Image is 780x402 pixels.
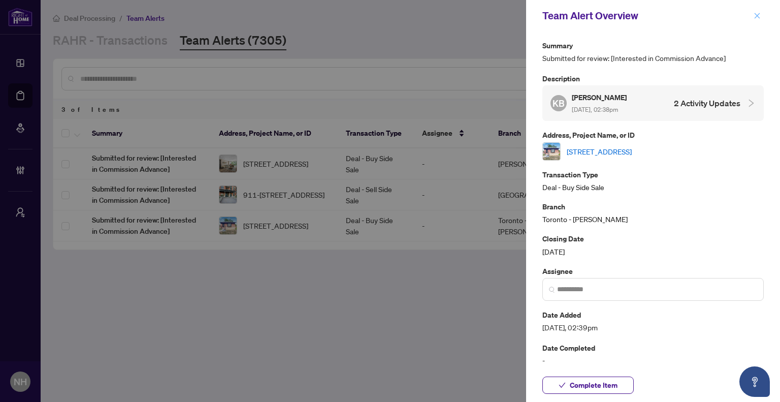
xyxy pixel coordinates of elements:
[543,143,560,160] img: thumbnail-img
[542,233,764,244] p: Closing Date
[542,201,764,212] p: Branch
[552,96,565,110] span: KB
[542,377,634,394] button: Complete Item
[549,287,555,293] img: search_icon
[674,97,740,109] h4: 2 Activity Updates
[542,201,764,225] div: Toronto - [PERSON_NAME]
[754,12,761,19] span: close
[542,73,764,84] p: Description
[542,85,764,121] div: KB[PERSON_NAME] [DATE], 02:38pm2 Activity Updates
[746,99,756,108] span: collapsed
[542,265,764,277] p: Assignee
[542,169,764,180] p: Transaction Type
[567,146,632,157] a: [STREET_ADDRESS]
[542,322,764,333] span: [DATE], 02:39pm
[559,382,566,389] span: check
[572,91,628,103] h5: [PERSON_NAME]
[542,52,764,64] span: Submitted for review: [Interested in Commission Advance]
[542,129,764,141] p: Address, Project Name, or ID
[542,233,764,257] div: [DATE]
[739,366,770,397] button: Open asap
[542,355,764,366] span: -
[572,106,618,113] span: [DATE], 02:38pm
[542,8,751,23] div: Team Alert Overview
[542,342,764,354] p: Date Completed
[542,40,764,51] p: Summary
[542,169,764,193] div: Deal - Buy Side Sale
[570,377,617,393] span: Complete Item
[542,309,764,321] p: Date Added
